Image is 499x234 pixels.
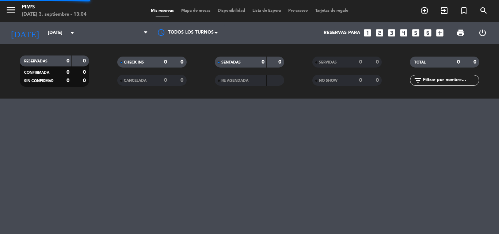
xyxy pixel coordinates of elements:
[262,60,264,65] strong: 0
[422,76,479,84] input: Filtrar por nombre...
[66,70,69,75] strong: 0
[285,9,312,13] span: Pre-acceso
[423,28,433,38] i: looks_6
[221,61,241,64] span: SENTADAS
[414,61,426,64] span: TOTAL
[147,9,178,13] span: Mis reservas
[411,28,420,38] i: looks_5
[376,60,380,65] strong: 0
[66,78,69,83] strong: 0
[457,60,460,65] strong: 0
[435,28,445,38] i: add_box
[83,58,87,64] strong: 0
[24,60,47,63] span: RESERVADAS
[164,60,167,65] strong: 0
[387,28,396,38] i: looks_3
[319,61,337,64] span: SERVIDAS
[5,4,16,18] button: menu
[376,78,380,83] strong: 0
[479,6,488,15] i: search
[319,79,338,83] span: NO SHOW
[83,70,87,75] strong: 0
[24,71,49,74] span: CONFIRMADA
[472,22,494,44] div: LOG OUT
[22,11,87,18] div: [DATE] 3. septiembre - 13:04
[221,79,248,83] span: RE AGENDADA
[278,60,283,65] strong: 0
[124,61,144,64] span: CHECK INS
[214,9,249,13] span: Disponibilidad
[24,79,53,83] span: SIN CONFIRMAR
[375,28,384,38] i: looks_two
[22,4,87,11] div: Pim's
[5,25,44,41] i: [DATE]
[414,76,422,85] i: filter_list
[180,78,185,83] strong: 0
[359,78,362,83] strong: 0
[478,28,487,37] i: power_settings_new
[460,6,468,15] i: turned_in_not
[124,79,146,83] span: CANCELADA
[178,9,214,13] span: Mapa de mesas
[399,28,408,38] i: looks_4
[456,28,465,37] span: print
[5,4,16,15] i: menu
[440,6,449,15] i: exit_to_app
[473,60,478,65] strong: 0
[363,28,372,38] i: looks_one
[180,60,185,65] strong: 0
[66,58,69,64] strong: 0
[249,9,285,13] span: Lista de Espera
[359,60,362,65] strong: 0
[83,78,87,83] strong: 0
[312,9,352,13] span: Tarjetas de regalo
[164,78,167,83] strong: 0
[420,6,429,15] i: add_circle_outline
[68,28,77,37] i: arrow_drop_down
[324,30,360,35] span: Reservas para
